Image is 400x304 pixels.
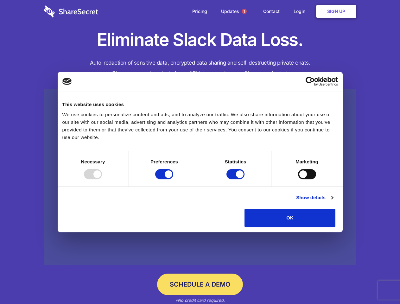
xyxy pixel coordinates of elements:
a: Schedule a Demo [157,274,243,295]
a: Login [287,2,315,21]
strong: Preferences [150,159,178,164]
a: Sign Up [316,5,356,18]
h4: Auto-redaction of sensitive data, encrypted data sharing and self-destructing private chats. Shar... [44,58,356,79]
img: logo-wordmark-white-trans-d4663122ce5f474addd5e946df7df03e33cb6a1c49d2221995e7729f52c070b2.svg [44,5,98,17]
button: OK [244,209,335,227]
div: This website uses cookies [62,101,338,108]
span: 1 [242,9,247,14]
a: Contact [257,2,286,21]
a: Wistia video thumbnail [44,89,356,265]
strong: Necessary [81,159,105,164]
img: logo [62,78,72,85]
a: Usercentrics Cookiebot - opens in a new window [283,77,338,86]
a: Pricing [186,2,213,21]
strong: Statistics [225,159,246,164]
h1: Eliminate Slack Data Loss. [44,28,356,51]
div: We use cookies to personalize content and ads, and to analyze our traffic. We also share informat... [62,111,338,141]
em: *No credit card required. [175,298,225,303]
a: Show details [296,194,333,201]
strong: Marketing [295,159,318,164]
